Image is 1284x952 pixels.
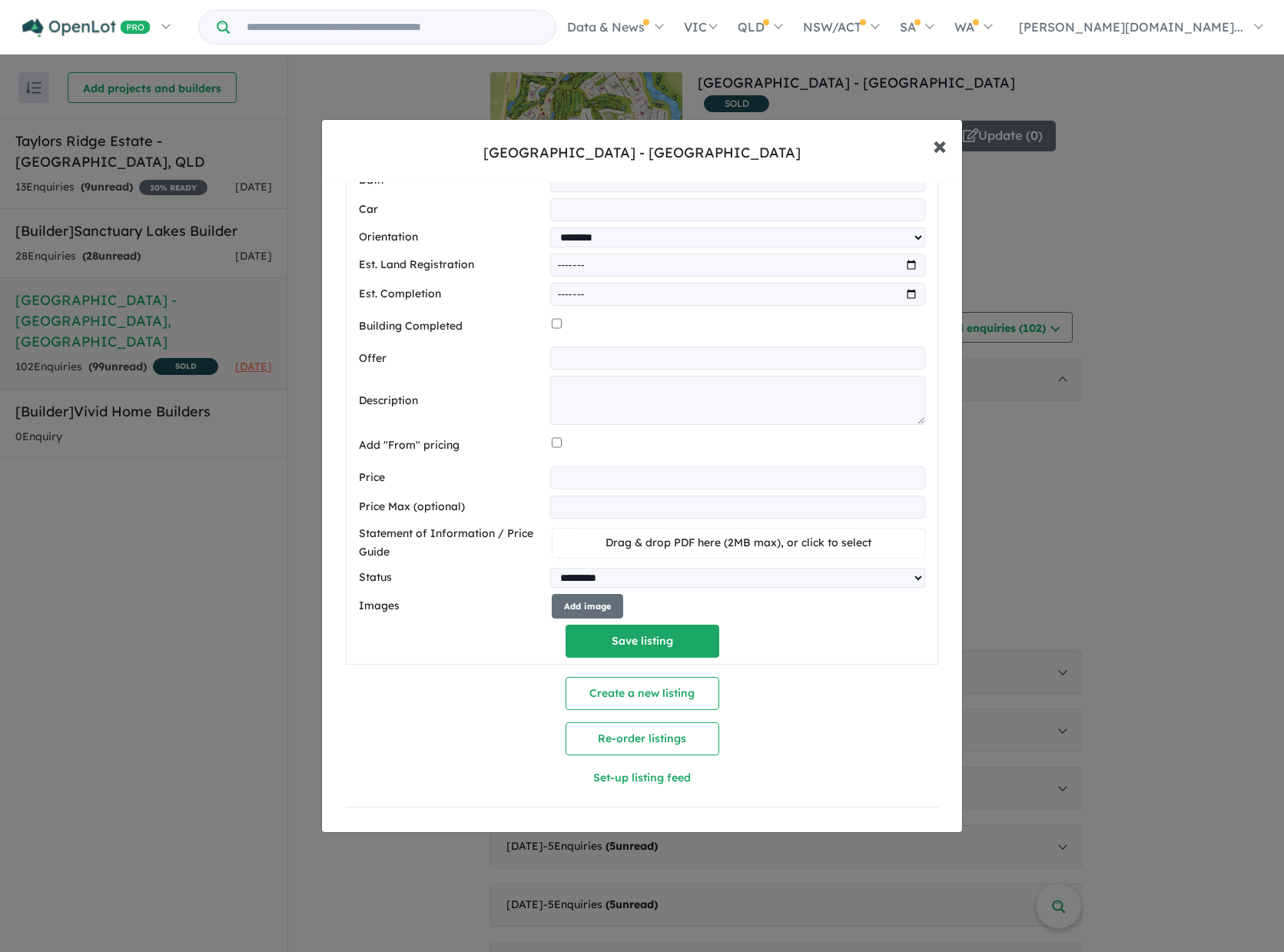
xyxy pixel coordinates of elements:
label: Car [359,201,544,219]
label: Statement of Information / Price Guide [359,525,546,562]
label: Description [359,392,544,410]
button: Set-up listing feed [494,761,791,794]
label: Est. Completion [359,285,544,304]
label: Price [359,469,544,487]
label: Est. Land Registration [359,256,544,274]
label: Status [359,569,544,587]
div: [GEOGRAPHIC_DATA] - [GEOGRAPHIC_DATA] [483,143,801,163]
button: Create a new listing [566,677,719,710]
button: Save listing [566,625,719,658]
label: Add "From" pricing [359,436,546,455]
img: Openlot PRO Logo White [22,18,151,38]
label: Orientation [359,228,544,247]
label: Images [359,597,546,615]
input: Try estate name, suburb, builder or developer [233,11,552,44]
span: [PERSON_NAME][DOMAIN_NAME]... [1019,19,1243,35]
button: Re-order listings [566,722,719,755]
span: × [933,128,947,161]
label: Offer [359,350,544,368]
label: Building Completed [359,317,546,336]
span: Drag & drop PDF here (2MB max), or click to select [606,536,871,549]
button: Add image [552,594,623,619]
label: Price Max (optional) [359,498,544,516]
